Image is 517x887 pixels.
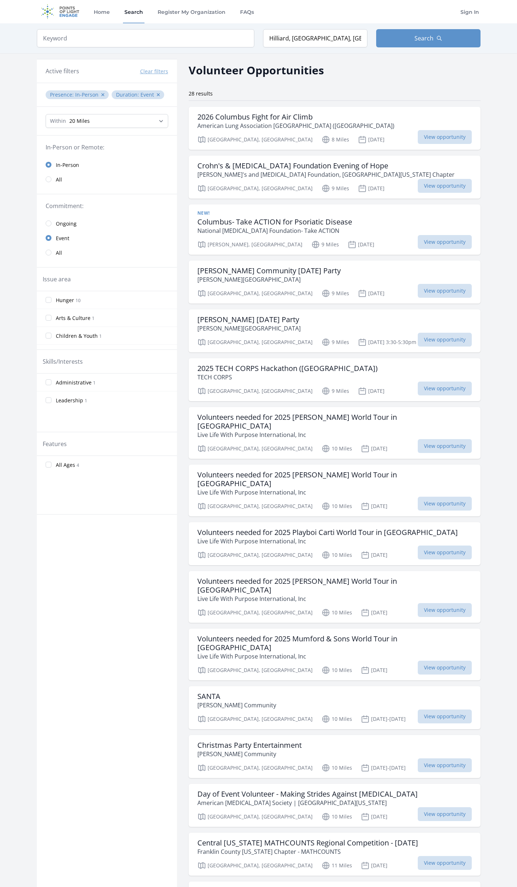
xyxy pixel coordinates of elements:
p: [DATE] [358,387,385,395]
p: 9 Miles [311,240,339,249]
p: Live Life With Purpose International, Inc [197,594,472,603]
input: All Ages 4 [46,462,51,468]
select: Search Radius [46,114,168,128]
p: [PERSON_NAME], [GEOGRAPHIC_DATA] [197,240,302,249]
p: [DATE] [361,502,387,511]
p: [DATE] 3:30-5:30pm [358,338,416,347]
span: Presence : [50,91,75,98]
p: Live Life With Purpose International, Inc [197,537,458,546]
span: In-Person [75,91,99,98]
p: [GEOGRAPHIC_DATA], [GEOGRAPHIC_DATA] [197,812,313,821]
a: Ongoing [37,216,177,231]
span: View opportunity [418,179,472,193]
p: 10 Miles [321,551,352,559]
p: TECH CORPS [197,373,378,382]
button: Search [376,29,481,47]
p: [GEOGRAPHIC_DATA], [GEOGRAPHIC_DATA] [197,861,313,870]
span: All [56,176,62,183]
span: View opportunity [418,758,472,772]
p: [DATE]-[DATE] [361,763,406,772]
a: New! Columbus- Take ACTION for Psoriatic Disease National [MEDICAL_DATA] Foundation- Take ACTION ... [189,204,481,255]
p: [DATE] [358,184,385,193]
span: New! [197,210,210,216]
p: 8 Miles [321,135,349,144]
p: 11 Miles [321,861,352,870]
h3: SANTA [197,692,276,701]
p: 10 Miles [321,812,352,821]
h3: Volunteers needed for 2025 [PERSON_NAME] World Tour in [GEOGRAPHIC_DATA] [197,470,472,488]
p: 10 Miles [321,608,352,617]
span: Event [56,235,69,242]
legend: Features [43,439,67,448]
span: Hunger [56,297,74,304]
a: All [37,245,177,260]
p: [GEOGRAPHIC_DATA], [GEOGRAPHIC_DATA] [197,135,313,144]
h3: Volunteers needed for 2025 [PERSON_NAME] World Tour in [GEOGRAPHIC_DATA] [197,577,472,594]
input: Children & Youth 1 [46,333,51,339]
input: Administrative 1 [46,379,51,385]
h3: Central [US_STATE] MATHCOUNTS Regional Competition - [DATE] [197,839,418,847]
span: Event [140,91,154,98]
span: 1 [85,398,87,404]
p: [DATE] [361,608,387,617]
legend: Issue area [43,275,71,284]
p: [PERSON_NAME] Community [197,750,302,758]
legend: Skills/Interests [43,357,83,366]
p: 10 Miles [321,502,352,511]
span: All [56,249,62,257]
legend: Commitment: [46,202,168,210]
span: 10 [76,297,81,304]
h2: Volunteer Opportunities [189,62,324,78]
p: [DATE] [361,812,387,821]
h3: Volunteers needed for 2025 Mumford & Sons World Tour in [GEOGRAPHIC_DATA] [197,634,472,652]
p: [DATE] [358,289,385,298]
h3: Volunteers needed for 2025 [PERSON_NAME] World Tour in [GEOGRAPHIC_DATA] [197,413,472,430]
p: 10 Miles [321,666,352,675]
p: [DATE] [358,135,385,144]
p: [GEOGRAPHIC_DATA], [GEOGRAPHIC_DATA] [197,551,313,559]
p: [GEOGRAPHIC_DATA], [GEOGRAPHIC_DATA] [197,715,313,723]
input: Leadership 1 [46,397,51,403]
span: View opportunity [418,382,472,395]
a: Crohn's & [MEDICAL_DATA] Foundation Evening of Hope [PERSON_NAME]'s and [MEDICAL_DATA] Foundation... [189,156,481,199]
span: Duration : [116,91,140,98]
span: 1 [92,315,94,321]
span: In-Person [56,161,79,169]
a: All [37,172,177,187]
h3: Christmas Party Entertainment [197,741,302,750]
a: In-Person [37,157,177,172]
span: Administrative [56,379,92,386]
span: View opportunity [418,807,472,821]
h3: Active filters [46,67,79,75]
p: 9 Miles [321,338,349,347]
p: [PERSON_NAME]'s and [MEDICAL_DATA] Foundation, [GEOGRAPHIC_DATA][US_STATE] Chapter [197,170,455,179]
h3: Volunteers needed for 2025 Playboi Carti World Tour in [GEOGRAPHIC_DATA] [197,528,458,537]
p: [DATE]-[DATE] [361,715,406,723]
p: 10 Miles [321,715,352,723]
span: Leadership [56,397,83,404]
a: Volunteers needed for 2025 Playboi Carti World Tour in [GEOGRAPHIC_DATA] Live Life With Purpose I... [189,522,481,565]
input: Hunger 10 [46,297,51,303]
a: Central [US_STATE] MATHCOUNTS Regional Competition - [DATE] Franklin County [US_STATE] Chapter - ... [189,833,481,876]
p: [PERSON_NAME][GEOGRAPHIC_DATA] [197,275,341,284]
p: [DATE] [361,861,387,870]
span: All Ages [56,461,75,469]
input: Arts & Culture 1 [46,315,51,321]
h3: [PERSON_NAME] [DATE] Party [197,315,301,324]
span: View opportunity [418,546,472,559]
p: [PERSON_NAME][GEOGRAPHIC_DATA] [197,324,301,333]
p: Live Life With Purpose International, Inc [197,652,472,661]
span: View opportunity [418,333,472,347]
span: View opportunity [418,661,472,675]
a: [PERSON_NAME] Community [DATE] Party [PERSON_NAME][GEOGRAPHIC_DATA] [GEOGRAPHIC_DATA], [GEOGRAPHI... [189,261,481,304]
span: Children & Youth [56,332,98,340]
input: Keyword [37,29,254,47]
a: Christmas Party Entertainment [PERSON_NAME] Community [GEOGRAPHIC_DATA], [GEOGRAPHIC_DATA] 10 Mil... [189,735,481,778]
span: View opportunity [418,235,472,249]
p: Franklin County [US_STATE] Chapter - MATHCOUNTS [197,847,418,856]
p: [GEOGRAPHIC_DATA], [GEOGRAPHIC_DATA] [197,666,313,675]
a: 2026 Columbus Fight for Air Climb American Lung Association [GEOGRAPHIC_DATA] ([GEOGRAPHIC_DATA])... [189,107,481,150]
span: View opportunity [418,284,472,298]
p: American Lung Association [GEOGRAPHIC_DATA] ([GEOGRAPHIC_DATA]) [197,121,394,130]
h3: [PERSON_NAME] Community [DATE] Party [197,266,341,275]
